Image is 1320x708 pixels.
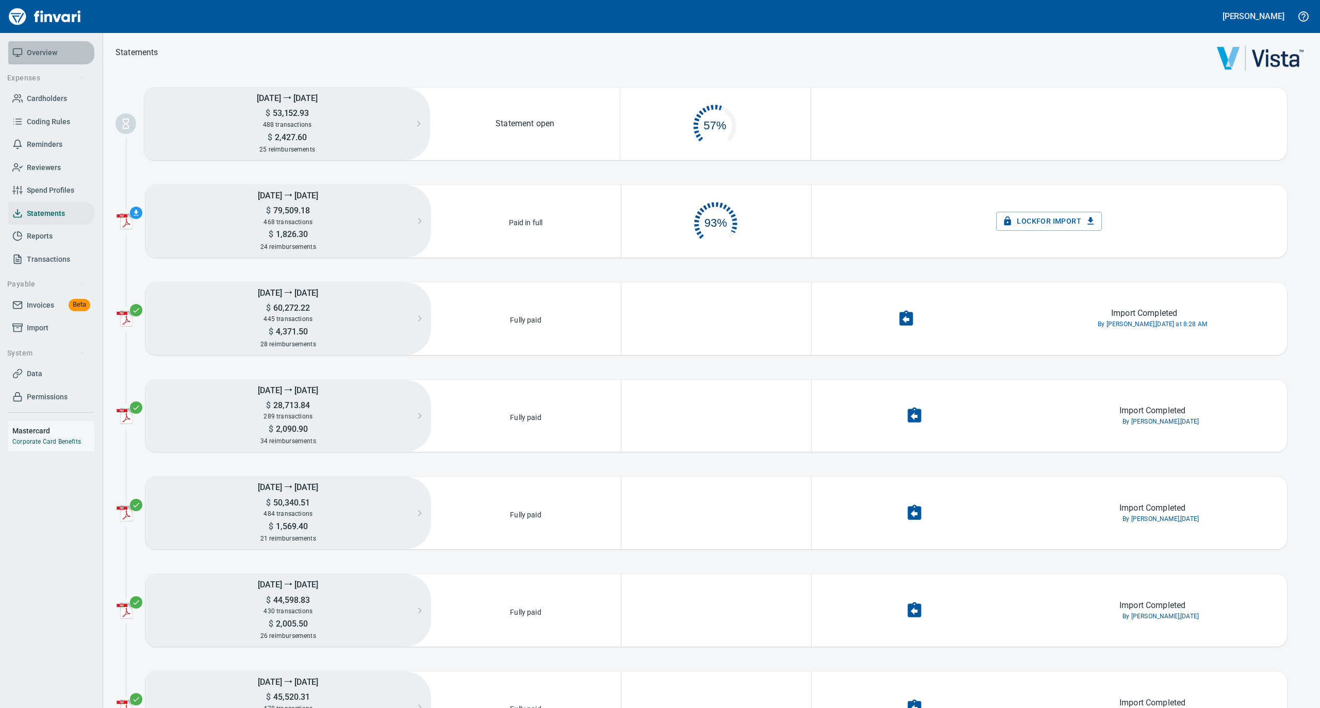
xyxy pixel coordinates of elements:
[266,692,271,702] span: $
[8,133,94,156] a: Reminders
[273,229,308,239] span: 1,826.30
[8,362,94,385] a: Data
[269,424,273,434] span: $
[145,282,431,355] button: [DATE] ⭢ [DATE]$60,272.22445 transactions$4,371.5028 reimbursements
[7,72,85,85] span: Expenses
[269,619,273,629] span: $
[266,595,271,605] span: $
[271,206,310,215] span: 79,509.18
[620,94,810,154] button: 57%
[263,218,312,226] span: 468 transactions
[1004,215,1094,228] span: Lock for Import
[145,671,431,692] h5: [DATE] ⭢ [DATE]
[117,408,133,424] img: adobe-pdf-icon.png
[269,327,273,336] span: $
[1123,514,1199,525] span: By [PERSON_NAME], [DATE]
[8,202,94,225] a: Statements
[8,248,94,271] a: Transactions
[1220,8,1287,24] button: [PERSON_NAME]
[496,117,554,130] p: Statement open
[270,108,309,118] span: 53,152.93
[27,299,54,312] span: Invoices
[260,632,316,639] span: 26 reimbursements
[12,425,94,436] h6: Mastercard
[145,574,431,647] button: [DATE] ⭢ [DATE]$44,598.83430 transactions$2,005.5026 reimbursements
[8,110,94,133] a: Coding Rules
[266,206,271,215] span: $
[27,46,57,59] span: Overview
[7,347,85,360] span: System
[27,391,68,403] span: Permissions
[145,282,431,302] h5: [DATE] ⭢ [DATE]
[260,243,316,250] span: 24 reimbursements
[7,278,85,291] span: Payable
[27,207,65,220] span: Statements
[3,275,89,294] button: Payable
[145,380,431,400] h5: [DATE] ⭢ [DATE]
[266,400,271,410] span: $
[506,214,546,228] p: Paid in full
[507,409,544,423] p: Fully paid
[507,507,544,520] p: Fully paid
[144,88,430,160] button: [DATE] ⭢ [DATE]$53,152.93488 transactions$2,427.6025 reimbursements
[263,510,312,517] span: 484 transactions
[8,385,94,409] a: Permissions
[266,108,270,118] span: $
[263,315,312,323] span: 445 transactions
[115,46,158,59] nav: breadcrumb
[27,253,70,266] span: Transactions
[8,225,94,248] a: Reports
[621,191,811,251] div: 436 of 468 complete. Click to open reminders.
[8,316,94,340] a: Import
[115,46,158,59] p: Statements
[144,88,430,108] h5: [DATE] ⭢ [DATE]
[272,132,307,142] span: 2,427.60
[1217,45,1303,71] img: vista.png
[271,498,310,508] span: 50,340.51
[891,304,921,334] button: Undo Import Completion
[996,212,1102,231] button: Lockfor Import
[27,138,62,151] span: Reminders
[1123,612,1199,622] span: By [PERSON_NAME], [DATE]
[271,595,310,605] span: 44,598.83
[273,619,308,629] span: 2,005.50
[260,341,316,348] span: 28 reimbursements
[145,574,431,594] h5: [DATE] ⭢ [DATE]
[145,185,431,258] button: [DATE] ⭢ [DATE]$79,509.18468 transactions$1,826.3024 reimbursements
[269,229,273,239] span: $
[3,344,89,363] button: System
[263,413,312,420] span: 289 transactions
[266,303,271,313] span: $
[263,121,312,128] span: 488 transactions
[27,367,42,380] span: Data
[899,498,930,528] button: Undo Import Completion
[145,185,431,205] h5: [DATE] ⭢ [DATE]
[271,303,310,313] span: 60,272.22
[145,477,431,549] button: [DATE] ⭢ [DATE]$50,340.51484 transactions$1,569.4021 reimbursements
[117,505,133,521] img: adobe-pdf-icon.png
[621,191,811,251] button: 93%
[8,87,94,110] a: Cardholders
[27,184,74,197] span: Spend Profiles
[27,115,70,128] span: Coding Rules
[117,213,133,229] img: adobe-pdf-icon.png
[27,322,48,334] span: Import
[69,299,90,311] span: Beta
[3,69,89,88] button: Expenses
[8,294,94,317] a: InvoicesBeta
[271,692,310,702] span: 45,520.31
[8,156,94,179] a: Reviewers
[12,438,81,445] a: Corporate Card Benefits
[899,400,930,431] button: Undo Import Completion
[8,179,94,202] a: Spend Profiles
[145,477,431,497] h5: [DATE] ⭢ [DATE]
[273,521,308,531] span: 1,569.40
[1123,417,1199,427] span: By [PERSON_NAME], [DATE]
[507,604,544,617] p: Fully paid
[620,94,810,154] div: 276 of 488 complete. Click to open reminders.
[117,310,133,327] img: adobe-pdf-icon.png
[1098,319,1207,330] span: By [PERSON_NAME], [DATE] at 8:28 AM
[899,595,930,626] button: Undo Import Completion
[268,132,272,142] span: $
[6,4,84,29] a: Finvari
